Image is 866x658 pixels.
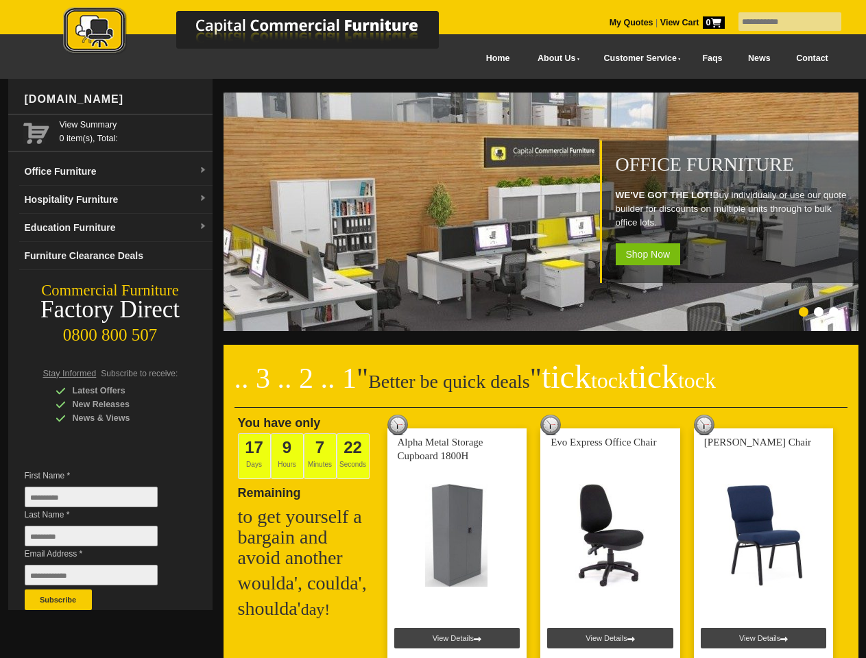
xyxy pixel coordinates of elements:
span: First Name * [25,469,178,483]
span: Subscribe to receive: [101,369,178,378]
li: Page dot 2 [814,307,823,317]
img: dropdown [199,167,207,175]
span: Minutes [304,433,337,479]
span: 7 [315,438,324,456]
button: Subscribe [25,589,92,610]
input: First Name * [25,487,158,507]
div: Commercial Furniture [8,281,213,300]
div: Latest Offers [56,384,186,398]
div: News & Views [56,411,186,425]
h2: shoulda' [238,598,375,620]
span: " [357,363,368,394]
a: My Quotes [610,18,653,27]
span: Days [238,433,271,479]
div: New Releases [56,398,186,411]
a: Faqs [690,43,736,74]
a: Customer Service [588,43,689,74]
span: 17 [245,438,263,456]
a: Education Furnituredropdown [19,214,213,242]
a: Office Furnituredropdown [19,158,213,186]
li: Page dot 3 [829,307,839,317]
span: day! [301,600,330,618]
input: Last Name * [25,526,158,546]
div: [DOMAIN_NAME] [19,79,213,120]
div: Factory Direct [8,300,213,319]
h2: Better be quick deals [234,367,847,408]
span: 0 [703,16,725,29]
span: You have only [238,416,321,430]
span: Remaining [238,480,301,500]
strong: WE'VE GOT THE LOT! [616,190,713,200]
a: View Summary [60,118,207,132]
a: News [735,43,783,74]
img: tick tock deal clock [694,415,714,435]
li: Page dot 1 [799,307,808,317]
p: Buy individually or use our quote builder for discounts on multiple units through to bulk office ... [616,188,852,230]
a: View Cart0 [658,18,724,27]
span: tock [678,368,716,393]
img: dropdown [199,223,207,231]
a: Office Furniture WE'VE GOT THE LOT!Buy individually or use our quote builder for discounts on mul... [224,324,861,333]
span: tick tick [542,358,716,395]
img: dropdown [199,195,207,203]
span: .. 3 .. 2 .. 1 [234,363,357,394]
input: Email Address * [25,565,158,585]
a: Capital Commercial Furniture Logo [25,7,505,61]
a: Contact [783,43,841,74]
a: Furniture Clearance Deals [19,242,213,270]
span: 0 item(s), Total: [60,118,207,143]
span: " [530,363,716,394]
img: Office Furniture [224,93,861,331]
span: Shop Now [616,243,681,265]
span: Hours [271,433,304,479]
strong: View Cart [660,18,725,27]
div: 0800 800 507 [8,319,213,345]
h2: to get yourself a bargain and avoid another [238,507,375,568]
span: 22 [344,438,362,456]
span: tock [591,368,629,393]
h2: woulda', coulda', [238,573,375,594]
a: About Us [522,43,588,74]
span: Email Address * [25,547,178,561]
span: Stay Informed [43,369,97,378]
img: Capital Commercial Furniture Logo [25,7,505,57]
img: tick tock deal clock [387,415,408,435]
h1: Office Furniture [616,154,852,175]
span: Last Name * [25,508,178,522]
span: 9 [282,438,291,456]
img: tick tock deal clock [540,415,561,435]
span: Seconds [337,433,370,479]
a: Hospitality Furnituredropdown [19,186,213,214]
